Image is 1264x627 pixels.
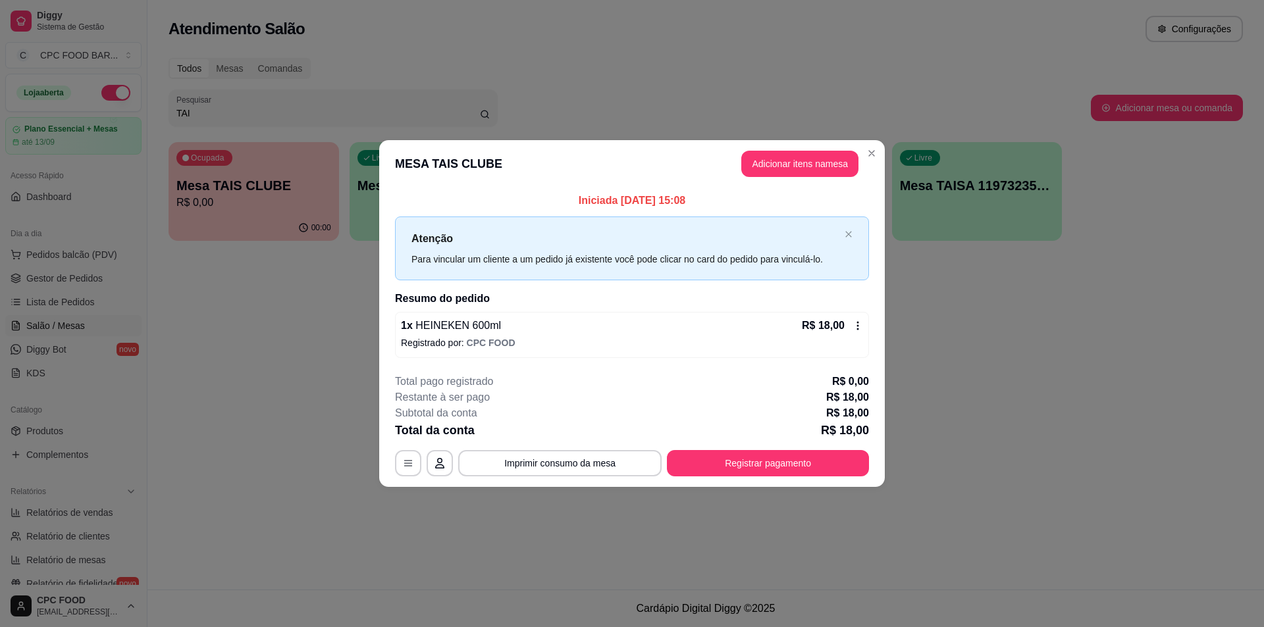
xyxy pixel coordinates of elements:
button: Adicionar itens namesa [741,151,858,177]
button: Imprimir consumo da mesa [458,450,662,476]
p: R$ 18,00 [826,405,869,421]
p: 1 x [401,318,501,334]
p: Registrado por: [401,336,863,349]
p: Total pago registrado [395,374,493,389]
p: R$ 18,00 [826,389,869,405]
button: Close [861,143,882,164]
div: Para vincular um cliente a um pedido já existente você pode clicar no card do pedido para vinculá... [411,252,839,266]
span: CPC FOOD [467,338,515,348]
p: R$ 18,00 [802,318,845,334]
p: Total da conta [395,421,475,439]
p: R$ 18,00 [821,421,869,439]
header: MESA TAIS CLUBE [379,140,885,188]
p: Restante à ser pago [395,389,490,405]
span: close [845,230,853,238]
p: R$ 0,00 [832,374,869,389]
p: Subtotal da conta [395,405,477,421]
button: close [845,230,853,239]
span: HEINEKEN 600ml [413,320,501,331]
p: Atenção [411,230,839,247]
button: Registrar pagamento [667,450,869,476]
h2: Resumo do pedido [395,291,869,307]
p: Iniciada [DATE] 15:08 [395,193,869,209]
